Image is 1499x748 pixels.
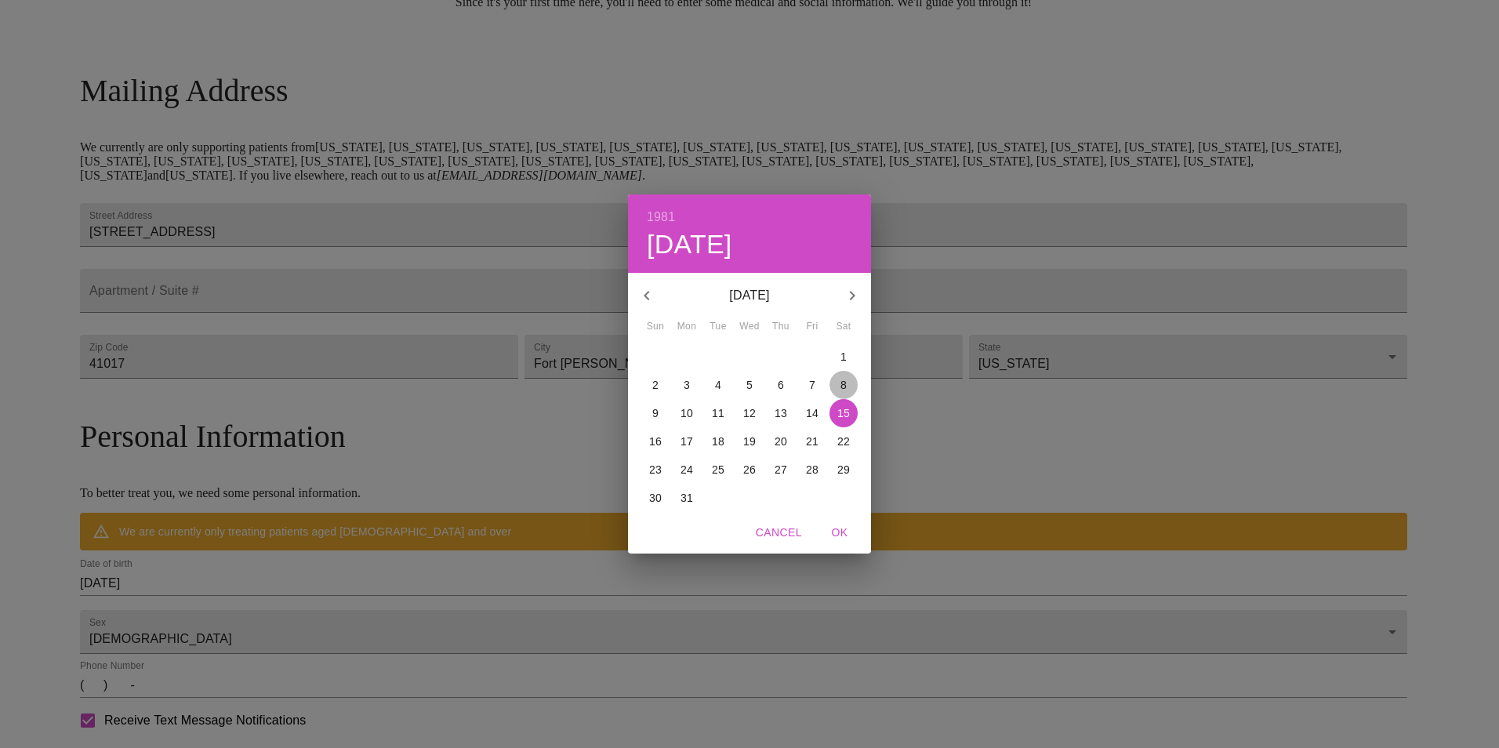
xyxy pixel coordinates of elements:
button: 6 [767,371,795,399]
p: 28 [806,462,818,477]
p: 27 [775,462,787,477]
button: 1981 [647,206,675,228]
span: Thu [767,319,795,335]
button: 5 [735,371,764,399]
button: 2 [641,371,670,399]
p: 26 [743,462,756,477]
button: 28 [798,456,826,484]
p: 8 [840,377,847,393]
p: 6 [778,377,784,393]
p: 20 [775,434,787,449]
p: 10 [681,405,693,421]
p: 21 [806,434,818,449]
button: 10 [673,399,701,427]
p: 14 [806,405,818,421]
button: 12 [735,399,764,427]
p: 3 [684,377,690,393]
button: 8 [829,371,858,399]
p: 2 [652,377,659,393]
button: 31 [673,484,701,512]
p: 17 [681,434,693,449]
button: 18 [704,427,732,456]
button: 7 [798,371,826,399]
button: 1 [829,343,858,371]
p: 31 [681,490,693,506]
button: 23 [641,456,670,484]
button: 27 [767,456,795,484]
button: 24 [673,456,701,484]
p: 16 [649,434,662,449]
button: OK [815,518,865,547]
p: 13 [775,405,787,421]
button: 17 [673,427,701,456]
button: 9 [641,399,670,427]
p: 18 [712,434,724,449]
p: 30 [649,490,662,506]
p: 1 [840,349,847,365]
p: 24 [681,462,693,477]
button: 14 [798,399,826,427]
p: 23 [649,462,662,477]
button: 15 [829,399,858,427]
p: 11 [712,405,724,421]
button: 30 [641,484,670,512]
button: Cancel [749,518,808,547]
button: 29 [829,456,858,484]
button: 3 [673,371,701,399]
p: 12 [743,405,756,421]
p: 4 [715,377,721,393]
p: 25 [712,462,724,477]
button: 21 [798,427,826,456]
p: 15 [837,405,850,421]
p: 5 [746,377,753,393]
button: 25 [704,456,732,484]
button: 19 [735,427,764,456]
p: [DATE] [666,286,833,305]
button: 4 [704,371,732,399]
p: 29 [837,462,850,477]
span: Cancel [756,523,802,543]
button: 11 [704,399,732,427]
p: 7 [809,377,815,393]
span: Wed [735,319,764,335]
button: 22 [829,427,858,456]
span: Sun [641,319,670,335]
button: 13 [767,399,795,427]
button: 16 [641,427,670,456]
span: Mon [673,319,701,335]
p: 9 [652,405,659,421]
span: Fri [798,319,826,335]
button: [DATE] [647,228,732,261]
span: Tue [704,319,732,335]
button: 20 [767,427,795,456]
span: OK [821,523,858,543]
p: 19 [743,434,756,449]
button: 26 [735,456,764,484]
p: 22 [837,434,850,449]
span: Sat [829,319,858,335]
